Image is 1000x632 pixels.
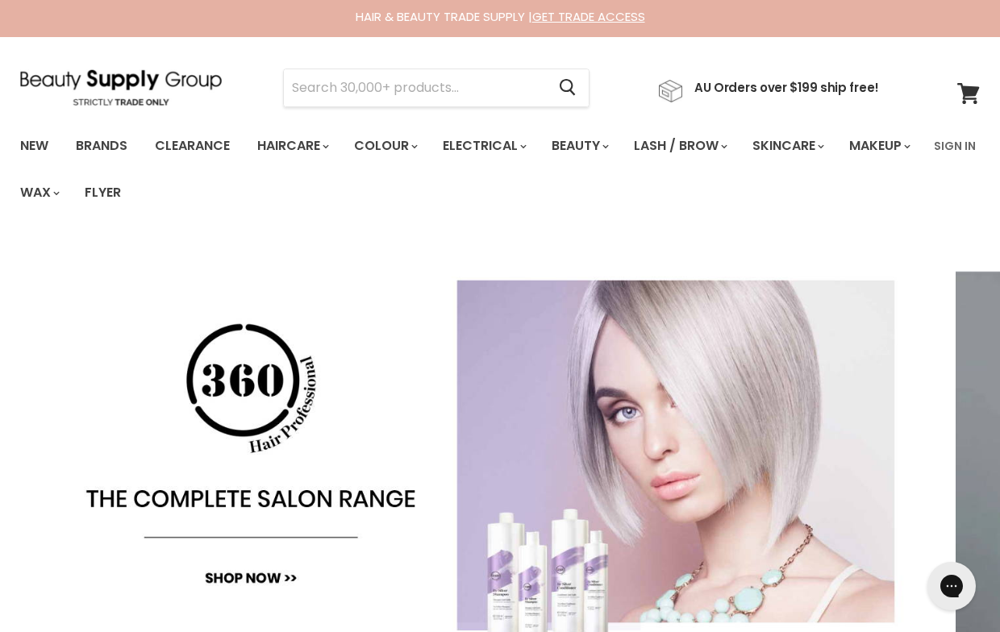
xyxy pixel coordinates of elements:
[8,176,69,210] a: Wax
[431,129,536,163] a: Electrical
[143,129,242,163] a: Clearance
[919,556,984,616] iframe: Gorgias live chat messenger
[245,129,339,163] a: Haircare
[622,129,737,163] a: Lash / Brow
[540,129,619,163] a: Beauty
[924,129,985,163] a: Sign In
[546,69,589,106] button: Search
[73,176,133,210] a: Flyer
[8,129,60,163] a: New
[342,129,427,163] a: Colour
[284,69,546,106] input: Search
[837,129,920,163] a: Makeup
[283,69,590,107] form: Product
[532,8,645,25] a: GET TRADE ACCESS
[64,129,140,163] a: Brands
[8,123,924,216] ul: Main menu
[740,129,834,163] a: Skincare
